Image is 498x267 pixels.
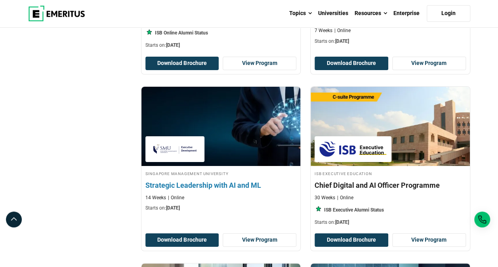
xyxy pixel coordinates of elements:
[141,87,301,216] a: Leadership Course by Singapore Management University - September 30, 2025 Singapore Management Un...
[145,180,297,190] h4: Strategic Leadership with AI and ML
[315,219,466,226] p: Starts on:
[145,205,297,212] p: Starts on:
[324,207,384,214] p: ISB Executive Alumni Status
[334,27,351,34] p: Online
[315,38,466,45] p: Starts on:
[133,83,308,170] img: Strategic Leadership with AI and ML | Online Leadership Course
[311,87,470,230] a: Digital Marketing Course by ISB Executive Education - September 27, 2025 ISB Executive Education ...
[223,233,296,247] a: View Program
[315,195,335,201] p: 30 Weeks
[335,38,349,44] span: [DATE]
[315,57,388,70] button: Download Brochure
[427,5,470,22] a: Login
[392,57,466,70] a: View Program
[315,27,332,34] p: 7 Weeks
[145,57,219,70] button: Download Brochure
[168,195,184,201] p: Online
[315,180,466,190] h4: Chief Digital and AI Officer Programme
[337,195,353,201] p: Online
[155,30,208,36] p: ISB Online Alumni Status
[392,233,466,247] a: View Program
[145,233,219,247] button: Download Brochure
[149,140,201,158] img: Singapore Management University
[315,233,388,247] button: Download Brochure
[319,140,387,158] img: ISB Executive Education
[315,170,466,177] h4: ISB Executive Education
[335,219,349,225] span: [DATE]
[166,42,180,48] span: [DATE]
[166,205,180,211] span: [DATE]
[145,42,297,49] p: Starts on:
[145,195,166,201] p: 14 Weeks
[145,170,297,177] h4: Singapore Management University
[223,57,296,70] a: View Program
[311,87,470,166] img: Chief Digital and AI Officer Programme | Online Digital Marketing Course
